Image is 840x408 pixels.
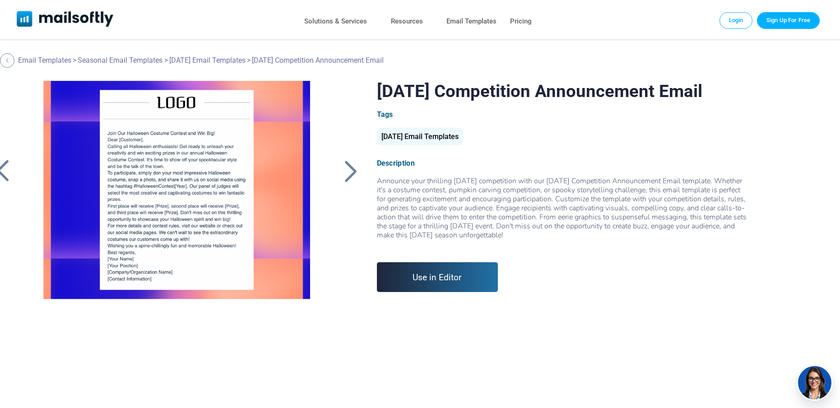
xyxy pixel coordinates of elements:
[304,15,367,28] a: Solutions & Services
[17,11,114,28] a: Mailsoftly
[757,12,820,28] a: Trial
[377,110,747,119] div: Tags
[377,128,463,145] div: [DATE] Email Templates
[28,81,325,306] a: Halloween Competition Announcement Email
[78,56,162,65] a: Seasonal Email Templates
[377,176,747,249] div: Announce your thrilling [DATE] competition with our [DATE] Competition Announcement Email templat...
[339,159,362,183] a: Back
[377,159,747,167] div: Description
[391,15,423,28] a: Resources
[377,81,747,101] h1: [DATE] Competition Announcement Email
[169,56,246,65] a: [DATE] Email Templates
[719,12,753,28] a: Login
[446,15,497,28] a: Email Templates
[510,15,532,28] a: Pricing
[18,56,71,65] a: Email Templates
[377,262,498,292] a: Use in Editor
[377,136,463,140] a: [DATE] Email Templates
